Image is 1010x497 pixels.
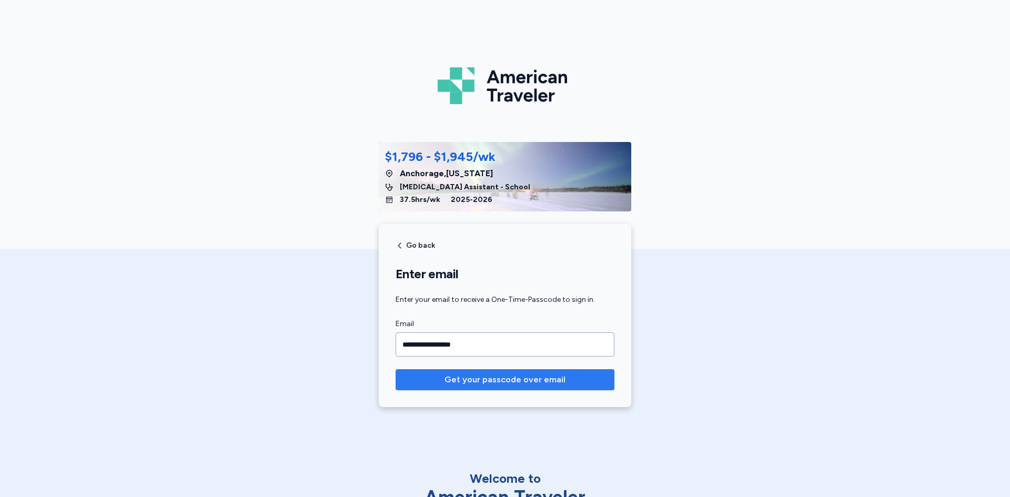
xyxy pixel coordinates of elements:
[451,195,492,205] span: 2025 - 2026
[395,470,615,487] div: Welcome to
[396,241,435,250] button: Go back
[400,182,530,192] span: [MEDICAL_DATA] Assistant - School
[396,332,614,357] input: Email
[396,295,614,305] div: Enter your email to receive a One-Time-Passcode to sign in.
[396,266,614,282] h1: Enter email
[400,195,440,205] span: 37.5 hrs/wk
[385,148,496,165] div: $1,796 - $1,945/wk
[396,318,614,330] label: Email
[438,63,572,108] img: Logo
[445,373,565,386] span: Get your passcode over email
[400,167,493,180] span: Anchorage , [US_STATE]
[406,242,435,249] span: Go back
[396,369,614,390] button: Get your passcode over email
